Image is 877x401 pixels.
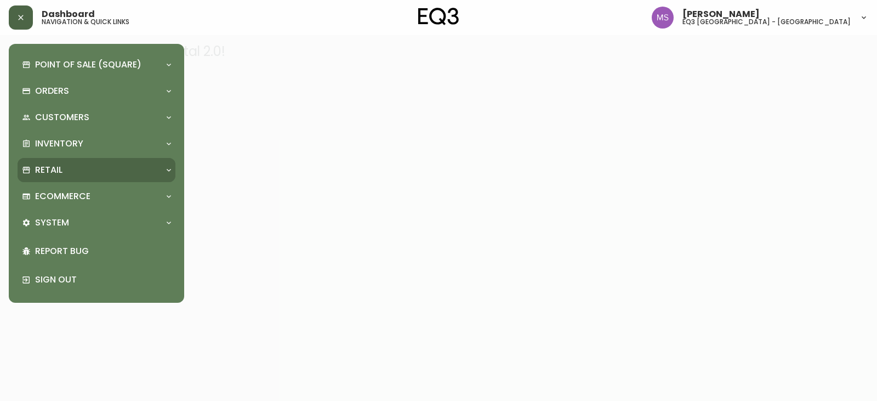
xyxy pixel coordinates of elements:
p: Orders [35,85,69,97]
span: [PERSON_NAME] [682,10,760,19]
h5: navigation & quick links [42,19,129,25]
img: 1b6e43211f6f3cc0b0729c9049b8e7af [652,7,674,29]
p: Report Bug [35,245,171,257]
p: Point of Sale (Square) [35,59,141,71]
div: Retail [18,158,175,182]
div: System [18,211,175,235]
div: Ecommerce [18,184,175,208]
p: Inventory [35,138,83,150]
p: Sign Out [35,274,171,286]
p: System [35,217,69,229]
span: Dashboard [42,10,95,19]
div: Report Bug [18,237,175,266]
div: Sign Out [18,266,175,294]
div: Orders [18,79,175,103]
p: Customers [35,111,89,123]
p: Ecommerce [35,190,90,202]
p: Retail [35,164,62,176]
div: Customers [18,105,175,129]
h5: eq3 [GEOGRAPHIC_DATA] - [GEOGRAPHIC_DATA] [682,19,851,25]
div: Inventory [18,132,175,156]
img: logo [418,8,459,25]
div: Point of Sale (Square) [18,53,175,77]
